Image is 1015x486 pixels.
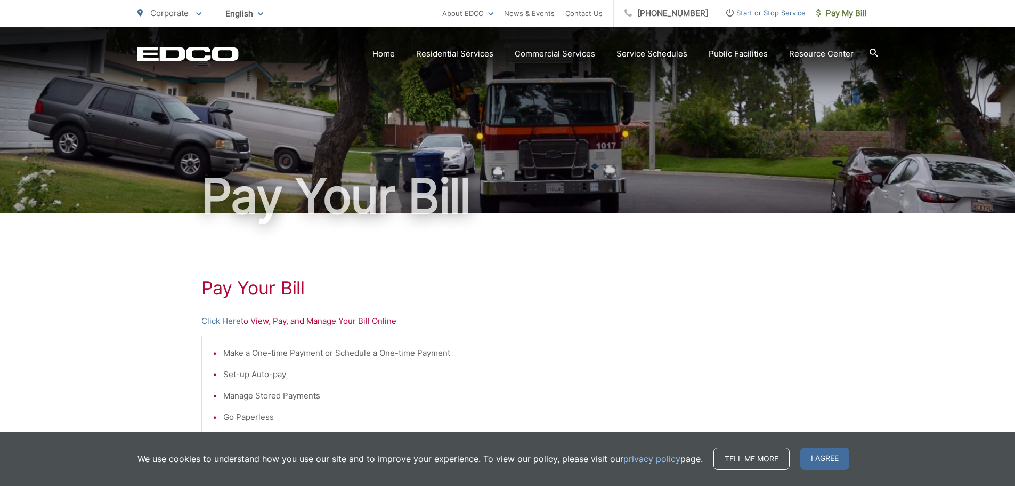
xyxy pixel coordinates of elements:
[217,4,271,23] span: English
[137,46,239,61] a: EDCD logo. Return to the homepage.
[709,47,768,60] a: Public Facilities
[223,411,803,424] li: Go Paperless
[789,47,854,60] a: Resource Center
[223,389,803,402] li: Manage Stored Payments
[800,448,849,470] span: I agree
[623,452,680,465] a: privacy policy
[137,452,703,465] p: We use cookies to understand how you use our site and to improve your experience. To view our pol...
[504,7,555,20] a: News & Events
[150,8,189,18] span: Corporate
[616,47,687,60] a: Service Schedules
[201,315,241,328] a: Click Here
[515,47,595,60] a: Commercial Services
[816,7,867,20] span: Pay My Bill
[201,315,814,328] p: to View, Pay, and Manage Your Bill Online
[713,448,790,470] a: Tell me more
[223,368,803,381] li: Set-up Auto-pay
[416,47,493,60] a: Residential Services
[223,347,803,360] li: Make a One-time Payment or Schedule a One-time Payment
[137,170,878,223] h1: Pay Your Bill
[372,47,395,60] a: Home
[442,7,493,20] a: About EDCO
[565,7,603,20] a: Contact Us
[201,277,814,299] h1: Pay Your Bill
